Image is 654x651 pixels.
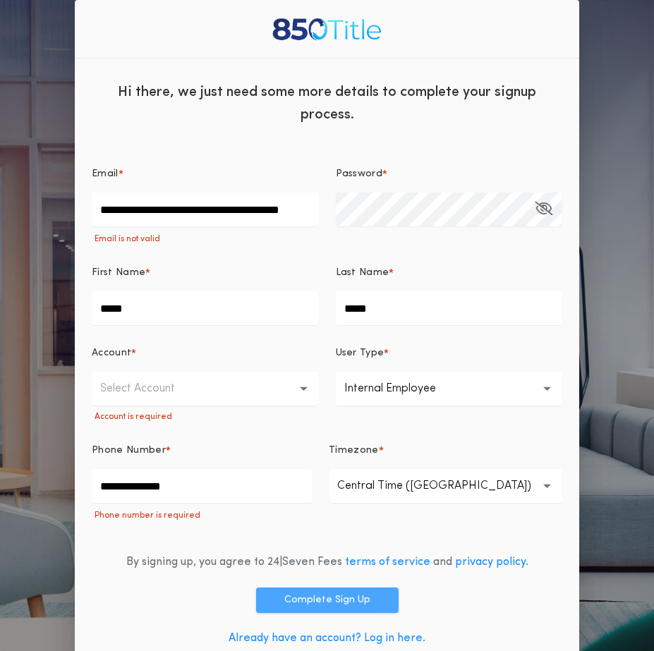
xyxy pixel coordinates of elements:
[337,477,554,494] p: Central Time ([GEOGRAPHIC_DATA])
[336,291,563,325] input: Last Name*
[92,193,319,226] input: Email*
[336,346,384,360] p: User Type
[92,233,319,245] p: Email is not valid
[345,556,430,568] a: terms of service
[75,70,579,133] div: Hi there, we just need some more details to complete your signup process.
[92,266,145,280] p: First Name
[92,411,319,422] p: Account is required
[92,510,312,521] p: Phone number is required
[336,266,389,280] p: Last Name
[455,556,528,568] a: privacy policy.
[126,554,528,571] div: By signing up, you agree to 24|Seven Fees and
[344,380,459,397] p: Internal Employee
[92,167,119,181] p: Email
[229,633,425,644] a: Already have an account? Log in here.
[92,372,319,406] button: Select Account
[92,346,131,360] p: Account
[270,11,385,47] img: logo
[256,588,399,613] button: Complete Sign Up
[336,372,563,406] button: Internal Employee
[336,167,383,181] p: Password
[100,380,198,397] p: Select Account
[92,469,312,503] input: Phone Number*
[535,193,552,226] button: Password*
[329,469,562,503] button: Central Time ([GEOGRAPHIC_DATA])
[336,193,563,226] input: Password*
[92,444,166,458] p: Phone Number
[329,444,379,458] p: Timezone
[92,291,319,325] input: First Name*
